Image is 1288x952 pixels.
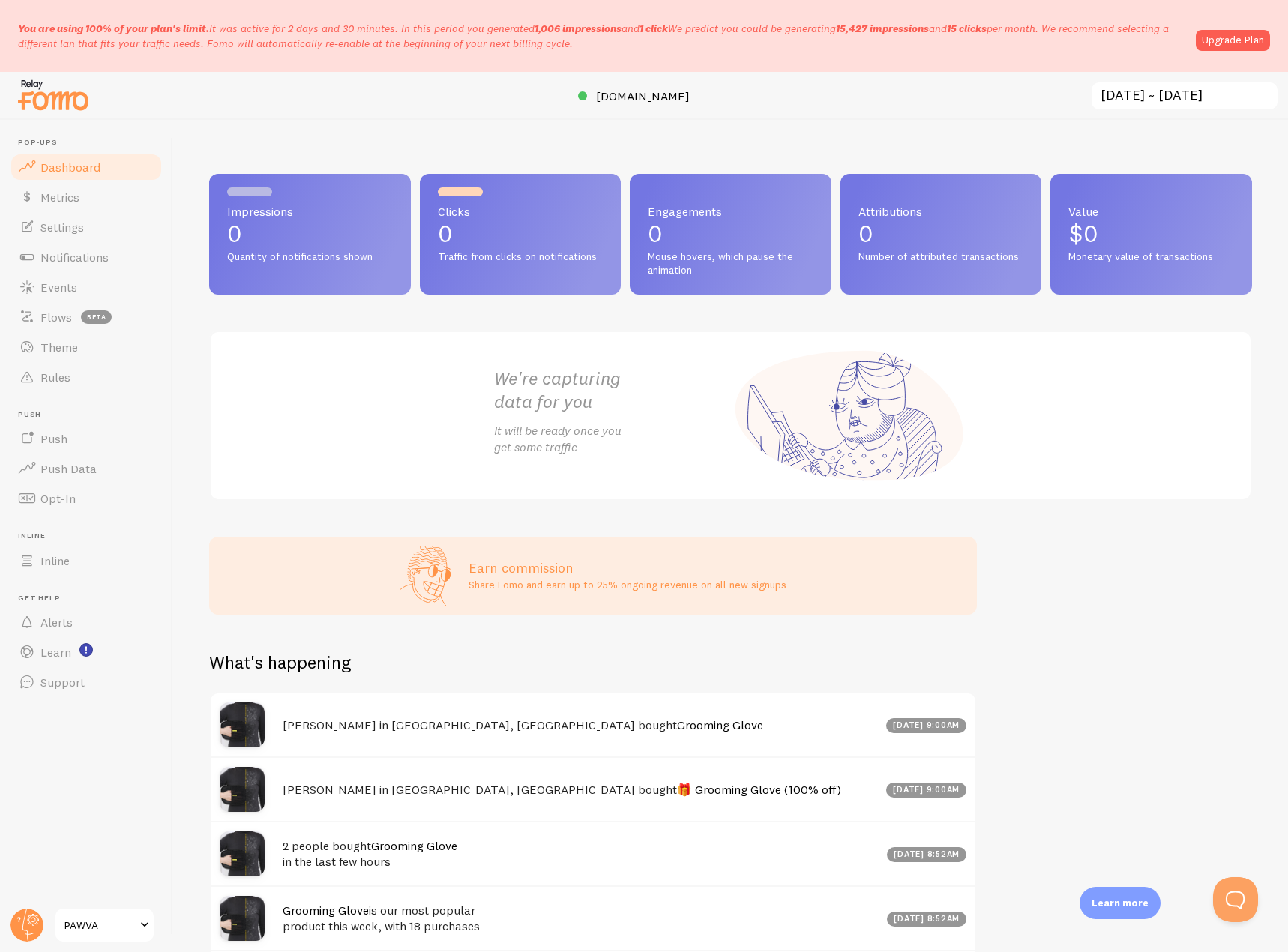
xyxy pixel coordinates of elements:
span: Theme [40,340,78,355]
a: Grooming Glove [371,838,457,853]
div: [DATE] 8:52am [887,847,967,862]
h4: [PERSON_NAME] in [GEOGRAPHIC_DATA], [GEOGRAPHIC_DATA] bought [283,782,877,798]
p: Learn more [1092,896,1149,910]
a: Push Data [9,454,163,483]
span: Mouse hovers, which pause the animation [648,250,813,277]
span: Number of attributed transactions [858,250,1024,264]
a: Events [9,272,163,302]
span: Inline [40,553,70,568]
p: It was active for 2 days and 30 minutes. In this period you generated We predict you could be gen... [18,21,1187,51]
p: 0 [858,222,1024,246]
a: Learn [9,637,163,667]
b: 15 clicks [947,22,987,35]
a: Settings [9,212,163,242]
span: Clicks [438,205,604,217]
p: Share Fomo and earn up to 25% ongoing revenue on all new signups [469,577,786,592]
p: 0 [438,222,604,246]
svg: <p>Watch New Feature Tutorials!</p> [79,643,93,657]
a: Rules [9,362,163,392]
a: Alerts [9,607,163,637]
span: Inline [18,531,163,541]
img: fomo-relay-logo-orange.svg [16,76,91,114]
a: Upgrade Plan [1196,30,1270,51]
span: PAWVA [64,916,136,934]
div: [DATE] 9:00am [886,718,967,733]
div: Learn more [1080,887,1161,919]
span: Attributions [858,205,1024,217]
h4: 2 people bought in the last few hours [283,838,878,869]
span: Rules [40,370,70,385]
span: Metrics [40,190,79,205]
span: Flows [40,310,72,325]
span: Monetary value of transactions [1068,250,1234,264]
h4: is our most popular product this week, with 18 purchases [283,903,878,933]
span: beta [81,310,112,324]
span: Traffic from clicks on notifications [438,250,604,264]
span: Value [1068,205,1234,217]
span: Alerts [40,615,73,630]
a: Notifications [9,242,163,272]
span: Support [40,675,85,690]
h2: We're capturing data for you [494,367,731,413]
div: [DATE] 9:00am [886,783,967,798]
b: 1,006 impressions [535,22,622,35]
span: Pop-ups [18,138,163,148]
span: Dashboard [40,160,100,175]
span: Quantity of notifications shown [227,250,393,264]
p: 0 [648,222,813,246]
a: Support [9,667,163,697]
span: Push [40,431,67,446]
span: Settings [40,220,84,235]
b: 15,427 impressions [836,22,929,35]
span: Events [40,280,77,295]
span: You are using 100% of your plan's limit. [18,22,209,35]
a: Grooming Glove [677,717,763,732]
span: Opt-In [40,491,76,506]
span: Engagements [648,205,813,217]
a: Metrics [9,182,163,212]
a: 🎁 Grooming Glove (100% off) [677,782,841,797]
p: 0 [227,222,393,246]
a: Flows beta [9,302,163,332]
span: $0 [1068,219,1098,248]
a: Inline [9,546,163,576]
span: Learn [40,645,71,660]
span: Push Data [40,461,97,476]
a: Push [9,424,163,454]
span: Push [18,410,163,420]
h2: What's happening [209,651,351,674]
a: Dashboard [9,152,163,182]
a: Theme [9,332,163,362]
a: PAWVA [54,907,155,943]
span: Get Help [18,594,163,603]
h3: Earn commission [469,559,786,576]
span: and [836,22,987,35]
span: Impressions [227,205,393,217]
div: [DATE] 8:52am [887,912,967,927]
a: Opt-In [9,483,163,513]
iframe: Help Scout Beacon - Open [1213,877,1258,922]
h4: [PERSON_NAME] in [GEOGRAPHIC_DATA], [GEOGRAPHIC_DATA] bought [283,717,877,733]
p: It will be ready once you get some traffic [494,422,731,457]
b: 1 click [640,22,668,35]
span: Notifications [40,250,109,265]
span: and [535,22,668,35]
a: Grooming Glove [283,903,369,918]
